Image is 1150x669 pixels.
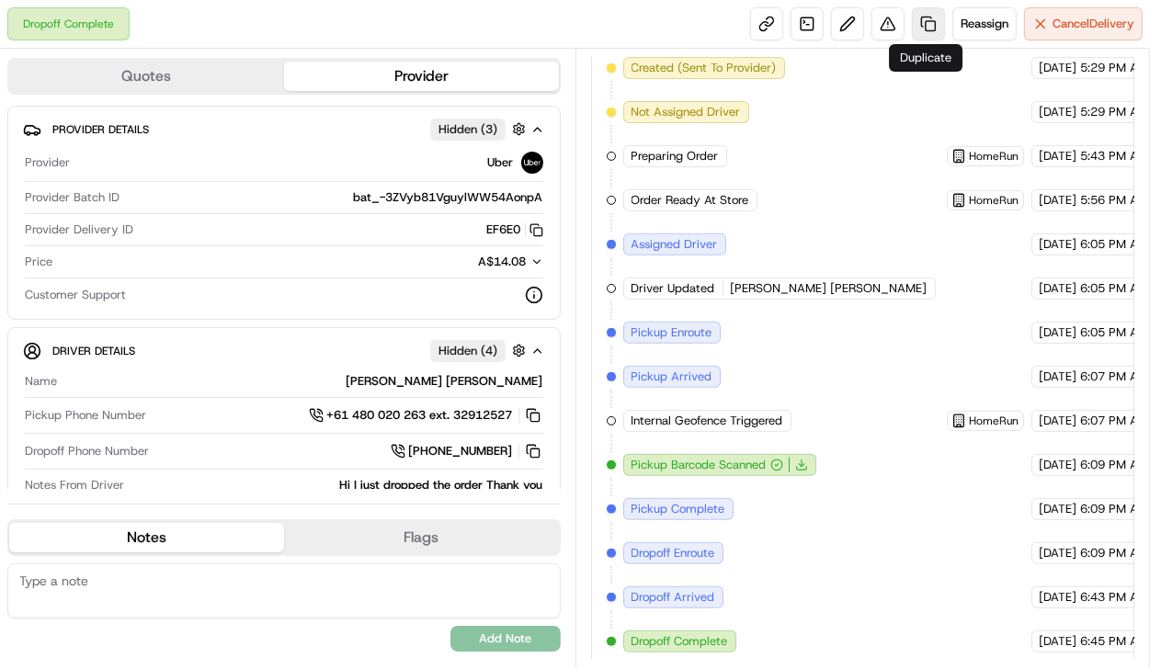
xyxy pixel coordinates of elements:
span: Hidden ( 4 ) [438,343,497,359]
span: Preparing Order [632,148,719,164]
span: Pickup Complete [632,501,725,517]
span: Pylon [183,312,222,325]
button: Pickup Barcode Scanned [632,457,783,473]
span: [DATE] [1040,148,1077,164]
span: [PERSON_NAME] [PERSON_NAME] [731,280,928,297]
a: 📗Knowledge Base [11,259,148,292]
span: [DATE] [1040,501,1077,517]
span: HomeRun [970,193,1019,208]
div: [PERSON_NAME] [PERSON_NAME] [64,373,543,390]
input: Got a question? Start typing here... [48,119,331,138]
span: HomeRun [970,149,1019,164]
span: [DATE] [1040,369,1077,385]
button: Hidden (3) [430,118,530,141]
button: Driver DetailsHidden (4) [23,335,545,366]
img: uber-new-logo.jpeg [521,152,543,174]
span: Not Assigned Driver [632,104,741,120]
span: Provider [25,154,70,171]
span: Driver Updated [632,280,715,297]
div: We're available if you need us! [63,194,233,209]
span: Knowledge Base [37,266,141,285]
span: API Documentation [174,266,295,285]
span: Internal Geofence Triggered [632,413,783,429]
button: EF6E0 [487,221,543,238]
span: +61 480 020 263 ext. 32912527 [327,407,513,424]
span: Order Ready At Store [632,192,749,209]
span: Dropoff Phone Number [25,443,149,459]
span: [DATE] [1040,104,1077,120]
a: Powered byPylon [130,311,222,325]
span: Driver Details [52,344,135,358]
img: 1736555255976-a54dd68f-1ca7-489b-9aae-adbdc363a1c4 [18,176,51,209]
button: Flags [284,523,559,552]
span: Dropoff Complete [632,633,728,650]
span: Pickup Arrived [632,369,712,385]
button: Start new chat [313,181,335,203]
span: [DATE] [1040,545,1077,561]
span: [DATE] [1040,633,1077,650]
span: Assigned Driver [632,236,718,253]
span: Pickup Enroute [632,324,712,341]
span: [DATE] [1040,457,1077,473]
span: [DATE] [1040,192,1077,209]
span: Dropoff Arrived [632,589,715,606]
span: [DATE] [1040,236,1077,253]
button: Quotes [9,62,284,91]
a: 💻API Documentation [148,259,302,292]
span: [PHONE_NUMBER] [409,443,513,459]
span: bat_-3ZVyb81VguylWW54AonpA [354,189,543,206]
div: Hi I just dropped the order Thank you [131,477,543,493]
div: Start new chat [63,176,302,194]
button: Provider DetailsHidden (3) [23,114,545,144]
div: Duplicate [889,44,962,72]
span: HomeRun [970,414,1019,428]
button: Reassign [952,7,1017,40]
p: Welcome 👋 [18,74,335,103]
a: [PHONE_NUMBER] [391,441,543,461]
button: CancelDelivery [1024,7,1143,40]
span: [DATE] [1040,60,1077,76]
span: Hidden ( 3 ) [438,121,497,138]
span: Customer Support [25,287,126,303]
span: Name [25,373,57,390]
span: Created (Sent To Provider) [632,60,777,76]
div: 💻 [155,268,170,283]
span: Uber [488,154,514,171]
span: Pickup Phone Number [25,407,146,424]
span: [DATE] [1040,324,1077,341]
span: Pickup Barcode Scanned [632,457,767,473]
button: HomeRun [951,414,1019,428]
span: Provider Batch ID [25,189,120,206]
button: Notes [9,523,284,552]
span: Provider Details [52,122,149,137]
button: A$14.08 [381,254,543,270]
span: Cancel Delivery [1053,16,1134,32]
span: Dropoff Enroute [632,545,715,561]
a: +61 480 020 263 ext. 32912527 [309,405,543,425]
div: 📗 [18,268,33,283]
button: Provider [284,62,559,91]
span: [DATE] [1040,280,1077,297]
span: Reassign [961,16,1008,32]
span: Provider Delivery ID [25,221,133,238]
span: Notes From Driver [25,477,124,493]
span: [DATE] [1040,589,1077,606]
span: A$14.08 [479,254,527,269]
button: Hidden (4) [430,339,530,362]
span: Price [25,254,52,270]
span: [DATE] [1040,413,1077,429]
img: Nash [18,18,55,55]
